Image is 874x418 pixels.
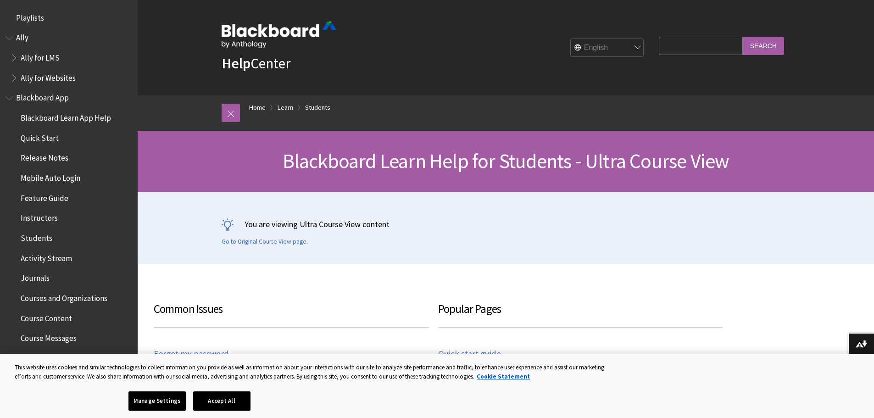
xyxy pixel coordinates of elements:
button: Accept All [193,391,251,411]
img: Blackboard by Anthology [222,22,336,48]
a: Quick start guide [438,349,501,359]
strong: Help [222,54,251,72]
h3: Common Issues [154,301,429,328]
div: This website uses cookies and similar technologies to collect information you provide as well as ... [15,363,612,381]
a: HelpCenter [222,54,290,72]
a: Forgot my password [154,349,229,359]
span: Course Content [21,311,72,323]
span: Quick Start [21,130,59,143]
nav: Book outline for Anthology Ally Help [6,30,132,86]
button: Manage Settings [128,391,186,411]
span: Activity Stream [21,251,72,263]
span: Offline Content [21,351,71,363]
span: Journals [21,271,50,283]
h3: Popular Pages [438,301,723,328]
p: You are viewing Ultra Course View content [222,218,790,230]
span: Course Messages [21,331,77,343]
span: Ally for LMS [21,50,60,62]
span: Mobile Auto Login [21,170,80,183]
a: More information about your privacy, opens in a new tab [477,373,530,380]
span: Ally [16,30,28,43]
a: Home [249,102,266,113]
nav: Book outline for Playlists [6,10,132,26]
span: Blackboard Learn App Help [21,110,111,123]
span: Playlists [16,10,44,22]
span: Feature Guide [21,190,68,203]
a: Go to Original Course View page. [222,238,308,246]
span: Blackboard Learn Help for Students - Ultra Course View [283,148,729,173]
span: Ally for Websites [21,70,76,83]
select: Site Language Selector [571,39,644,57]
span: Blackboard App [16,90,69,103]
span: Release Notes [21,150,68,163]
span: Courses and Organizations [21,290,107,303]
span: Students [21,230,52,243]
input: Search [743,37,784,55]
span: Instructors [21,211,58,223]
a: Students [305,102,330,113]
a: Learn [278,102,293,113]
